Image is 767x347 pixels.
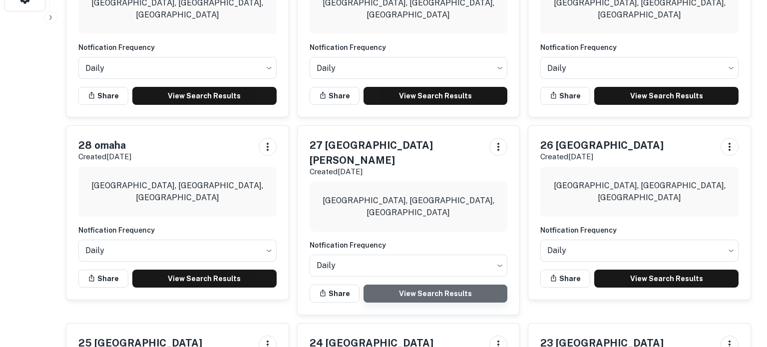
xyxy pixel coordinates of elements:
[548,180,731,204] p: [GEOGRAPHIC_DATA], [GEOGRAPHIC_DATA], [GEOGRAPHIC_DATA]
[310,42,508,53] h6: Notfication Frequency
[310,166,482,178] p: Created [DATE]
[540,138,664,153] h5: 26 [GEOGRAPHIC_DATA]
[78,237,277,265] div: Without label
[540,87,590,105] button: Share
[78,225,277,236] h6: Notfication Frequency
[310,87,360,105] button: Share
[540,225,739,236] h6: Notfication Frequency
[78,138,131,153] h5: 28 omaha
[540,237,739,265] div: Without label
[86,180,269,204] p: [GEOGRAPHIC_DATA], [GEOGRAPHIC_DATA], [GEOGRAPHIC_DATA]
[318,195,500,219] p: [GEOGRAPHIC_DATA], [GEOGRAPHIC_DATA], [GEOGRAPHIC_DATA]
[364,285,508,303] a: View Search Results
[132,87,277,105] a: View Search Results
[78,87,128,105] button: Share
[540,151,664,163] p: Created [DATE]
[540,270,590,288] button: Share
[594,87,739,105] a: View Search Results
[78,270,128,288] button: Share
[78,42,277,53] h6: Notfication Frequency
[78,54,277,82] div: Without label
[310,252,508,280] div: Without label
[310,240,508,251] h6: Notfication Frequency
[310,285,360,303] button: Share
[364,87,508,105] a: View Search Results
[310,54,508,82] div: Without label
[540,42,739,53] h6: Notfication Frequency
[132,270,277,288] a: View Search Results
[540,54,739,82] div: Without label
[594,270,739,288] a: View Search Results
[717,267,767,315] iframe: Chat Widget
[78,151,131,163] p: Created [DATE]
[310,138,482,168] h5: 27 [GEOGRAPHIC_DATA][PERSON_NAME]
